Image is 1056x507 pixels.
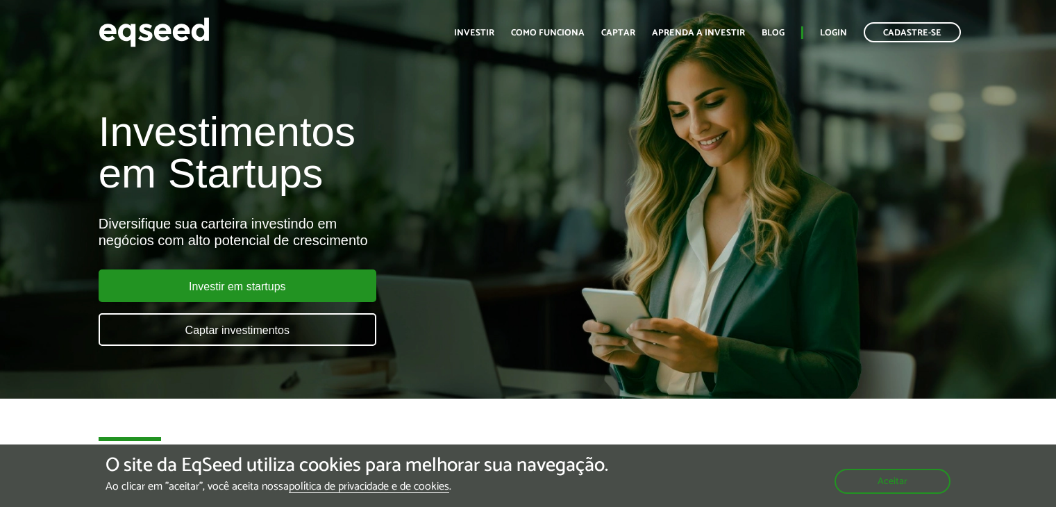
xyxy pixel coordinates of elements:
a: Captar [601,28,635,38]
a: Captar investimentos [99,313,376,346]
p: Ao clicar em "aceitar", você aceita nossa . [106,480,608,493]
h1: Investimentos em Startups [99,111,606,194]
a: Investir em startups [99,269,376,302]
a: Blog [762,28,785,38]
a: Login [820,28,847,38]
button: Aceitar [835,469,950,494]
a: Investir [454,28,494,38]
a: Cadastre-se [864,22,961,42]
a: política de privacidade e de cookies [289,481,449,493]
div: Diversifique sua carteira investindo em negócios com alto potencial de crescimento [99,215,606,249]
h5: O site da EqSeed utiliza cookies para melhorar sua navegação. [106,455,608,476]
a: Aprenda a investir [652,28,745,38]
a: Como funciona [511,28,585,38]
img: EqSeed [99,14,210,51]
